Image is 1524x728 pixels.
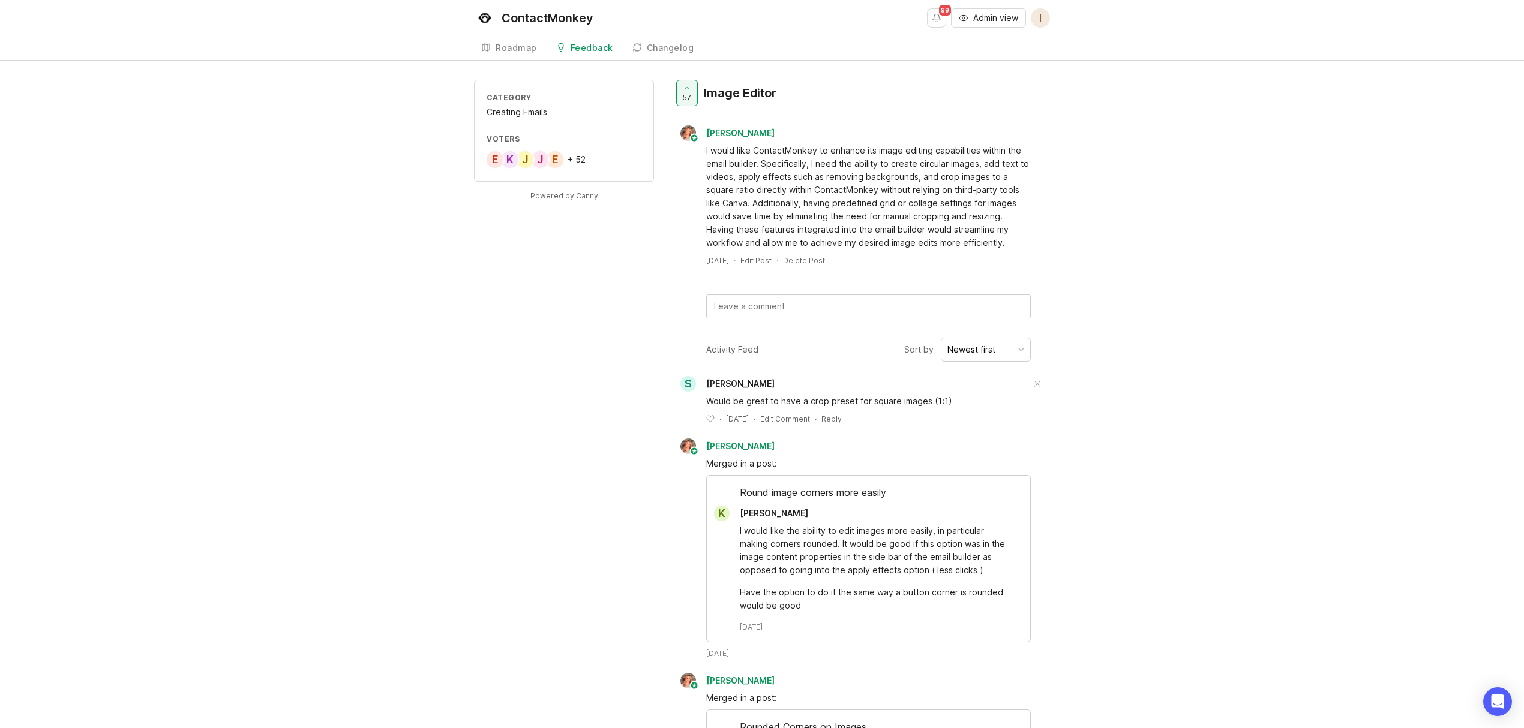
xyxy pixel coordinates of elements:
[821,414,842,424] div: Reply
[680,376,696,392] div: S
[704,85,776,101] div: Image Editor
[706,395,1031,408] div: Would be great to have a crop preset for square images (1:1)
[783,255,825,266] div: Delete Post
[673,376,775,392] a: S[PERSON_NAME]
[647,44,694,52] div: Changelog
[1483,687,1512,716] div: Open Intercom Messenger
[677,673,700,688] img: Bronwen W
[951,8,1026,28] button: Admin view
[673,438,784,454] a: Bronwen W[PERSON_NAME]
[706,691,1031,705] div: Merged in a post:
[487,92,641,103] div: Category
[549,36,620,61] a: Feedback
[625,36,701,61] a: Changelog
[673,673,784,688] a: Bronwen W[PERSON_NAME]
[502,12,593,24] div: ContactMonkey
[530,150,550,169] div: J
[571,44,613,52] div: Feedback
[939,5,951,16] span: 99
[714,506,730,521] div: K
[740,508,808,518] span: [PERSON_NAME]
[927,8,946,28] button: Notifications
[677,438,700,454] img: Bronwen W
[740,524,1011,577] div: I would like the ability to edit images more easily, in particular making corners rounded. It wou...
[487,134,641,144] div: Voters
[706,343,758,356] div: Activity Feed
[706,378,775,389] span: [PERSON_NAME]
[487,106,641,119] div: Creating Emails
[707,485,1030,506] div: Round image corners more easily
[904,343,934,356] span: Sort by
[690,681,699,690] img: member badge
[947,343,995,356] div: Newest first
[673,125,784,141] a: Bronwen W[PERSON_NAME]
[706,128,775,138] span: [PERSON_NAME]
[740,622,763,632] time: [DATE]
[1031,8,1050,28] button: I
[677,125,700,141] img: Bronwen W
[1039,11,1042,25] span: I
[706,144,1031,249] div: I would like ContactMonkey to enhance its image editing capabilities within the email builder. Sp...
[690,134,699,143] img: member badge
[973,12,1018,24] span: Admin view
[683,92,691,103] span: 57
[529,189,600,203] a: Powered by Canny
[706,648,729,658] time: [DATE]
[706,255,729,266] a: [DATE]
[496,44,537,52] div: Roadmap
[568,155,586,164] div: + 52
[706,675,775,685] span: [PERSON_NAME]
[474,36,544,61] a: Roadmap
[545,150,565,169] div: E
[740,255,772,266] div: Edit Post
[500,150,520,169] div: K
[474,7,496,29] img: ContactMonkey logo
[706,441,775,451] span: [PERSON_NAME]
[706,256,729,265] time: [DATE]
[754,414,755,424] div: ·
[485,150,505,169] div: E
[515,150,535,169] div: J
[815,414,817,424] div: ·
[706,457,1031,470] div: Merged in a post:
[690,447,699,456] img: member badge
[676,80,698,106] button: 57
[776,255,778,266] div: ·
[740,586,1011,612] div: Have the option to do it the same way a button corner is rounded would be good
[707,506,818,521] a: K[PERSON_NAME]
[719,414,721,424] div: ·
[734,255,736,266] div: ·
[726,414,749,423] time: [DATE]
[760,414,810,424] div: Edit Comment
